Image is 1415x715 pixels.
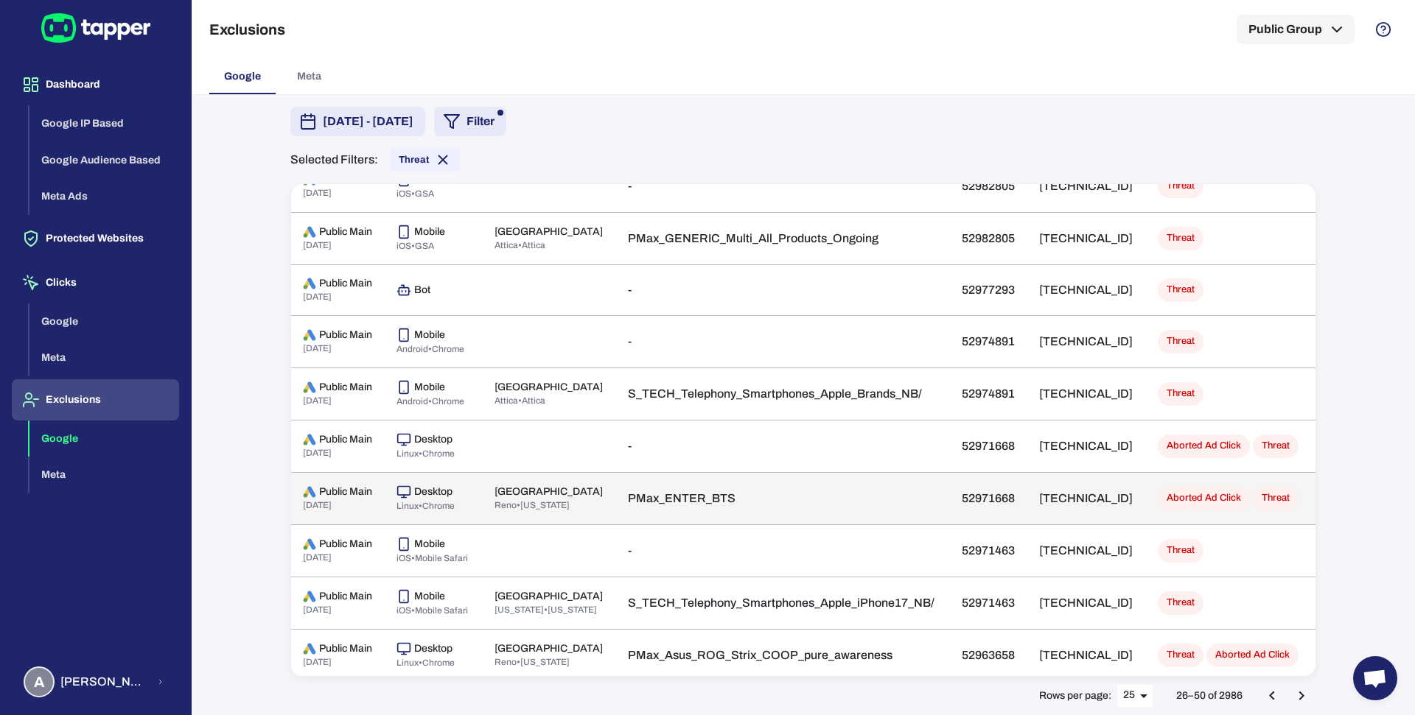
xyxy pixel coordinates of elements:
[303,240,332,250] span: [DATE]
[1039,439,1134,454] p: [TECHNICAL_ID]
[1039,334,1134,349] p: [TECHNICAL_ID]
[962,596,1016,610] p: 52971463
[1158,440,1250,452] span: Aborted Ad Click
[29,457,179,493] button: Meta
[303,657,332,667] span: [DATE]
[962,231,1016,246] p: 52982805
[1039,689,1111,702] p: Rows per page:
[1039,648,1134,663] p: [TECHNICAL_ID]
[414,433,453,446] p: Desktop
[628,439,938,454] p: -
[390,148,460,172] div: Threat
[12,77,179,90] a: Dashboard
[1253,440,1299,452] span: Threat
[396,189,434,199] span: iOS • GSA
[319,381,372,394] p: Public Main
[1039,179,1134,194] p: [TECHNICAL_ID]
[1158,492,1250,504] span: Aborted Ad Click
[495,225,603,239] p: [GEOGRAPHIC_DATA]
[1206,649,1299,661] span: Aborted Ad Click
[396,396,464,406] span: Android • Chrome
[962,543,1016,558] p: 52971463
[319,225,372,239] p: Public Main
[29,142,179,179] button: Google Audience Based
[1158,544,1203,557] span: Threat
[1039,283,1134,297] p: [TECHNICAL_ID]
[29,468,179,480] a: Meta
[29,178,179,215] button: Meta Ads
[962,387,1016,401] p: 52974891
[319,277,372,290] p: Public Main
[303,188,332,198] span: [DATE]
[495,381,603,394] p: [GEOGRAPHIC_DATA]
[12,262,179,303] button: Clicks
[396,241,434,251] span: iOS • GSA
[12,231,179,244] a: Protected Websites
[414,642,453,655] p: Desktop
[495,395,545,406] span: Attica • Attica
[29,189,179,202] a: Meta Ads
[495,500,570,510] span: Reno • [US_STATE]
[1237,15,1355,44] button: Public Group
[1039,596,1134,610] p: [TECHNICAL_ID]
[224,70,261,83] span: Google
[12,379,179,420] button: Exclusions
[12,218,179,259] button: Protected Websites
[396,605,468,616] span: iOS • Mobile Safari
[1158,596,1203,609] span: Threat
[29,105,179,142] button: Google IP Based
[323,113,413,130] span: [DATE] - [DATE]
[434,107,506,136] button: Filter
[1039,491,1134,506] p: [TECHNICAL_ID]
[1158,649,1203,661] span: Threat
[396,501,455,511] span: Linux • Chrome
[12,64,179,105] button: Dashboard
[396,448,455,459] span: Linux • Chrome
[1158,232,1203,244] span: Threat
[319,328,372,342] p: Public Main
[29,351,179,363] a: Meta
[29,314,179,326] a: Google
[962,648,1016,663] p: 52963658
[290,152,378,167] p: Selected Filters:
[1158,283,1203,296] span: Threat
[12,661,179,703] button: A[PERSON_NAME] [PERSON_NAME] Koutsogianni
[1039,543,1134,558] p: [TECHNICAL_ID]
[1253,492,1299,504] span: Threat
[297,70,321,83] span: Meta
[495,605,597,615] span: [US_STATE] • [US_STATE]
[962,179,1016,194] p: 52982805
[1158,387,1203,400] span: Threat
[495,590,603,603] p: [GEOGRAPHIC_DATA]
[414,225,445,239] p: Mobile
[495,657,570,667] span: Reno • [US_STATE]
[495,642,603,655] p: [GEOGRAPHIC_DATA]
[628,596,938,610] p: S_TECH_Telephony_Smartphones_Apple_iPhone17_NB/
[414,381,445,394] p: Mobile
[319,642,372,655] p: Public Main
[396,658,455,668] span: Linux • Chrome
[319,485,372,499] p: Public Main
[209,21,285,38] h5: Exclusions
[1158,180,1203,192] span: Threat
[414,538,445,551] p: Mobile
[414,485,453,499] p: Desktop
[628,491,938,506] p: PMax_ENTER_BTS
[399,154,429,166] span: Threat
[12,392,179,405] a: Exclusions
[414,590,445,603] p: Mobile
[303,448,332,458] span: [DATE]
[303,395,332,406] span: [DATE]
[12,275,179,288] a: Clicks
[60,675,148,689] span: [PERSON_NAME] [PERSON_NAME] Koutsogianni
[396,344,464,354] span: Android • Chrome
[1039,387,1134,401] p: [TECHNICAL_ID]
[303,605,332,615] span: [DATE]
[962,491,1016,506] p: 52971668
[628,387,938,401] p: S_TECH_Telephony_Smartphones_Apple_Brands_NB/
[628,231,938,246] p: PMax_GENERIC_Multi_All_Products_Ongoing
[24,666,55,697] div: A
[290,107,425,136] button: [DATE] - [DATE]
[628,283,938,297] p: -
[319,538,372,551] p: Public Main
